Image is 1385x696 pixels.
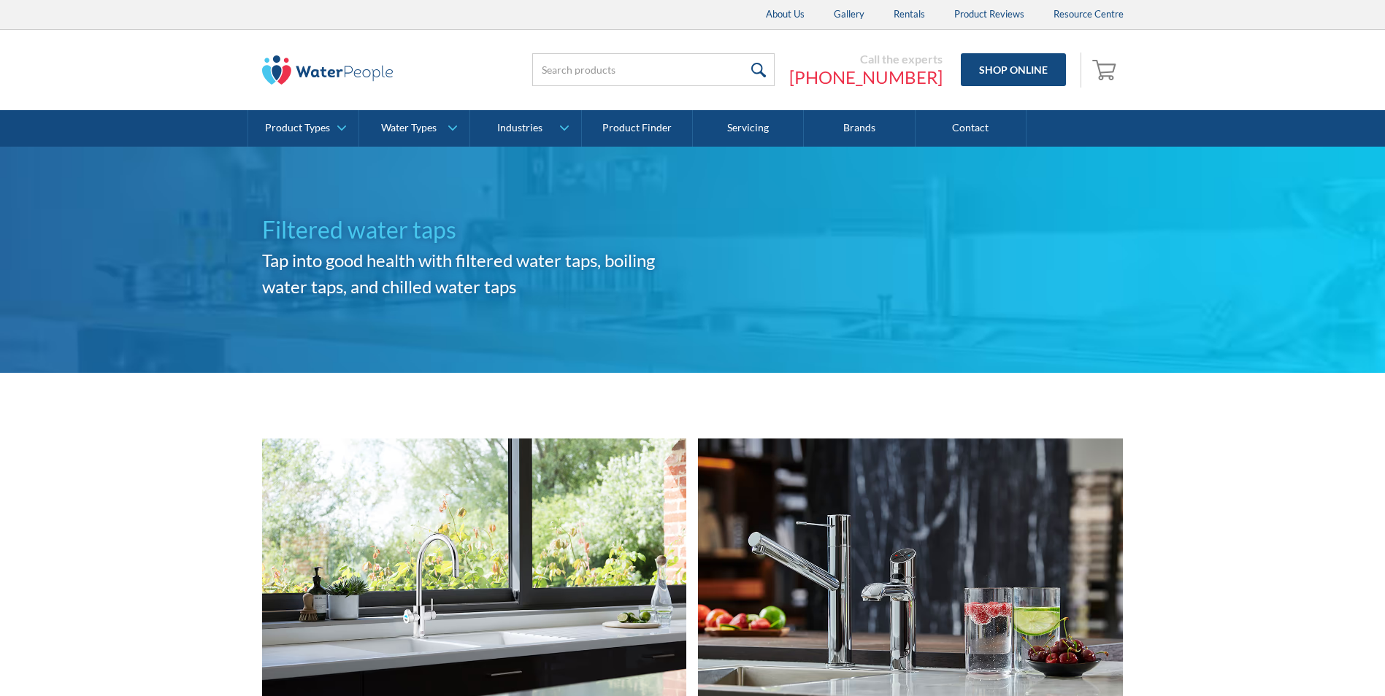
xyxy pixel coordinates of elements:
a: Product Types [248,110,358,147]
input: Search products [532,53,775,86]
a: Servicing [693,110,804,147]
a: Open empty cart [1089,53,1124,88]
h1: Filtered water taps [262,212,693,247]
div: Product Types [265,122,330,134]
div: Water Types [381,122,437,134]
a: [PHONE_NUMBER] [789,66,943,88]
a: Water Types [359,110,469,147]
a: Industries [470,110,580,147]
a: Product Finder [582,110,693,147]
a: Contact [916,110,1027,147]
h2: Tap into good health with filtered water taps, boiling water taps, and chilled water taps [262,247,693,300]
img: The Water People [262,55,394,85]
img: shopping cart [1092,58,1120,81]
a: Brands [804,110,915,147]
div: Industries [497,122,542,134]
a: Shop Online [961,53,1066,86]
div: Call the experts [789,52,943,66]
